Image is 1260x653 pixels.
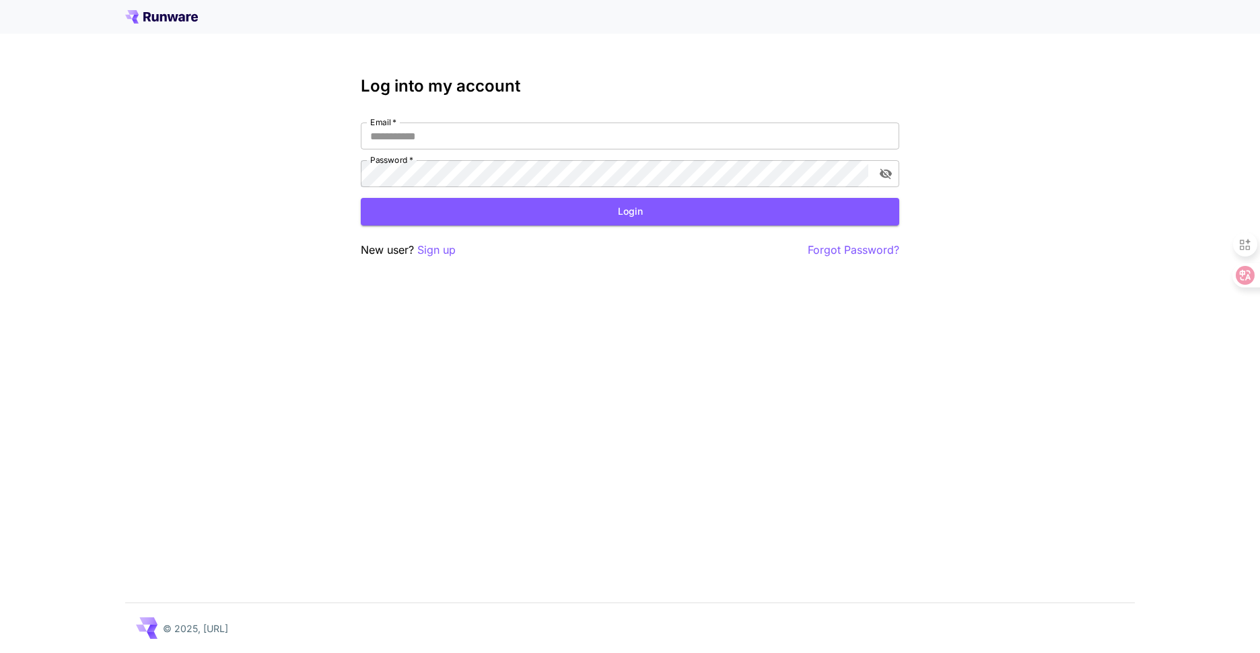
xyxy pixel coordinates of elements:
p: © 2025, [URL] [163,621,228,635]
button: Login [361,198,899,226]
label: Email [370,116,396,128]
button: Sign up [417,242,456,259]
button: toggle password visibility [874,162,898,186]
h3: Log into my account [361,77,899,96]
label: Password [370,154,413,166]
p: New user? [361,242,456,259]
button: Forgot Password? [808,242,899,259]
